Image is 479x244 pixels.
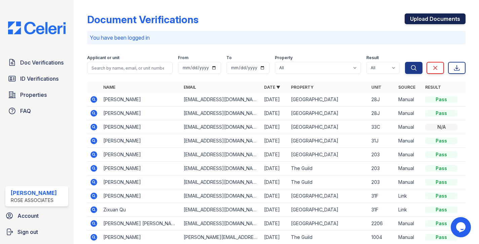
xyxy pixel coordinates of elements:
[17,228,38,236] span: Sign out
[3,225,71,239] a: Sign out
[369,134,396,148] td: 31J
[396,120,422,134] td: Manual
[396,162,422,175] td: Manual
[288,217,369,231] td: [GEOGRAPHIC_DATA]
[261,107,288,120] td: [DATE]
[20,107,31,115] span: FAQ
[261,148,288,162] td: [DATE]
[396,93,422,107] td: Manual
[366,55,379,60] label: Result
[101,93,181,107] td: [PERSON_NAME]
[425,151,457,158] div: Pass
[3,22,71,34] img: CE_Logo_Blue-a8612792a0a2168367f1c8372b55b34899dd931a85d93a1a3d3e32e68fde9ad4.png
[369,93,396,107] td: 28J
[181,203,261,217] td: [EMAIL_ADDRESS][DOMAIN_NAME]
[264,85,280,90] a: Date ▼
[261,175,288,189] td: [DATE]
[425,110,457,117] div: Pass
[371,85,381,90] a: Unit
[101,120,181,134] td: [PERSON_NAME]
[181,107,261,120] td: [EMAIL_ADDRESS][DOMAIN_NAME]
[425,124,457,130] div: N/A
[288,203,369,217] td: [GEOGRAPHIC_DATA]
[181,120,261,134] td: [EMAIL_ADDRESS][DOMAIN_NAME]
[101,217,181,231] td: [PERSON_NAME] [PERSON_NAME] Gom
[405,13,466,24] a: Upload Documents
[288,93,369,107] td: [GEOGRAPHIC_DATA]
[226,55,232,60] label: To
[396,148,422,162] td: Manual
[369,175,396,189] td: 203
[87,13,198,26] div: Document Verifications
[101,175,181,189] td: [PERSON_NAME]
[261,189,288,203] td: [DATE]
[5,104,68,118] a: FAQ
[20,75,59,83] span: ID Verifications
[288,107,369,120] td: [GEOGRAPHIC_DATA]
[369,162,396,175] td: 203
[103,85,115,90] a: Name
[261,162,288,175] td: [DATE]
[425,220,457,227] div: Pass
[425,206,457,213] div: Pass
[396,175,422,189] td: Manual
[101,189,181,203] td: [PERSON_NAME]
[181,162,261,175] td: [EMAIL_ADDRESS][DOMAIN_NAME]
[20,58,64,67] span: Doc Verifications
[425,234,457,241] div: Pass
[275,55,293,60] label: Property
[396,203,422,217] td: Link
[451,217,472,237] iframe: chat widget
[5,88,68,101] a: Properties
[5,72,68,85] a: ID Verifications
[20,91,47,99] span: Properties
[288,175,369,189] td: The Guild
[184,85,196,90] a: Email
[369,189,396,203] td: 31F
[396,217,422,231] td: Manual
[261,120,288,134] td: [DATE]
[101,162,181,175] td: [PERSON_NAME]
[87,55,119,60] label: Applicant or unit
[425,137,457,144] div: Pass
[181,175,261,189] td: [EMAIL_ADDRESS][DOMAIN_NAME]
[425,85,441,90] a: Result
[369,120,396,134] td: 33C
[261,93,288,107] td: [DATE]
[11,189,57,197] div: [PERSON_NAME]
[11,197,57,204] div: Rose Associates
[369,203,396,217] td: 31F
[261,217,288,231] td: [DATE]
[398,85,415,90] a: Source
[425,179,457,186] div: Pass
[101,107,181,120] td: [PERSON_NAME]
[181,134,261,148] td: [EMAIL_ADDRESS][DOMAIN_NAME]
[369,217,396,231] td: 2206
[261,134,288,148] td: [DATE]
[101,148,181,162] td: [PERSON_NAME]
[181,217,261,231] td: [EMAIL_ADDRESS][DOMAIN_NAME]
[288,120,369,134] td: [GEOGRAPHIC_DATA]
[369,148,396,162] td: 203
[181,148,261,162] td: [EMAIL_ADDRESS][DOMAIN_NAME]
[3,209,71,222] a: Account
[425,193,457,199] div: Pass
[291,85,314,90] a: Property
[396,134,422,148] td: Manual
[5,56,68,69] a: Doc Verifications
[181,93,261,107] td: [EMAIL_ADDRESS][DOMAIN_NAME]
[369,107,396,120] td: 28J
[288,148,369,162] td: [GEOGRAPHIC_DATA]
[288,189,369,203] td: [GEOGRAPHIC_DATA]
[261,203,288,217] td: [DATE]
[396,189,422,203] td: Link
[87,62,173,74] input: Search by name, email, or unit number
[101,203,181,217] td: Zixuan Qu
[90,34,463,42] p: You have been logged in
[396,107,422,120] td: Manual
[17,212,39,220] span: Account
[288,162,369,175] td: The Guild
[288,134,369,148] td: [GEOGRAPHIC_DATA]
[181,189,261,203] td: [EMAIL_ADDRESS][DOMAIN_NAME]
